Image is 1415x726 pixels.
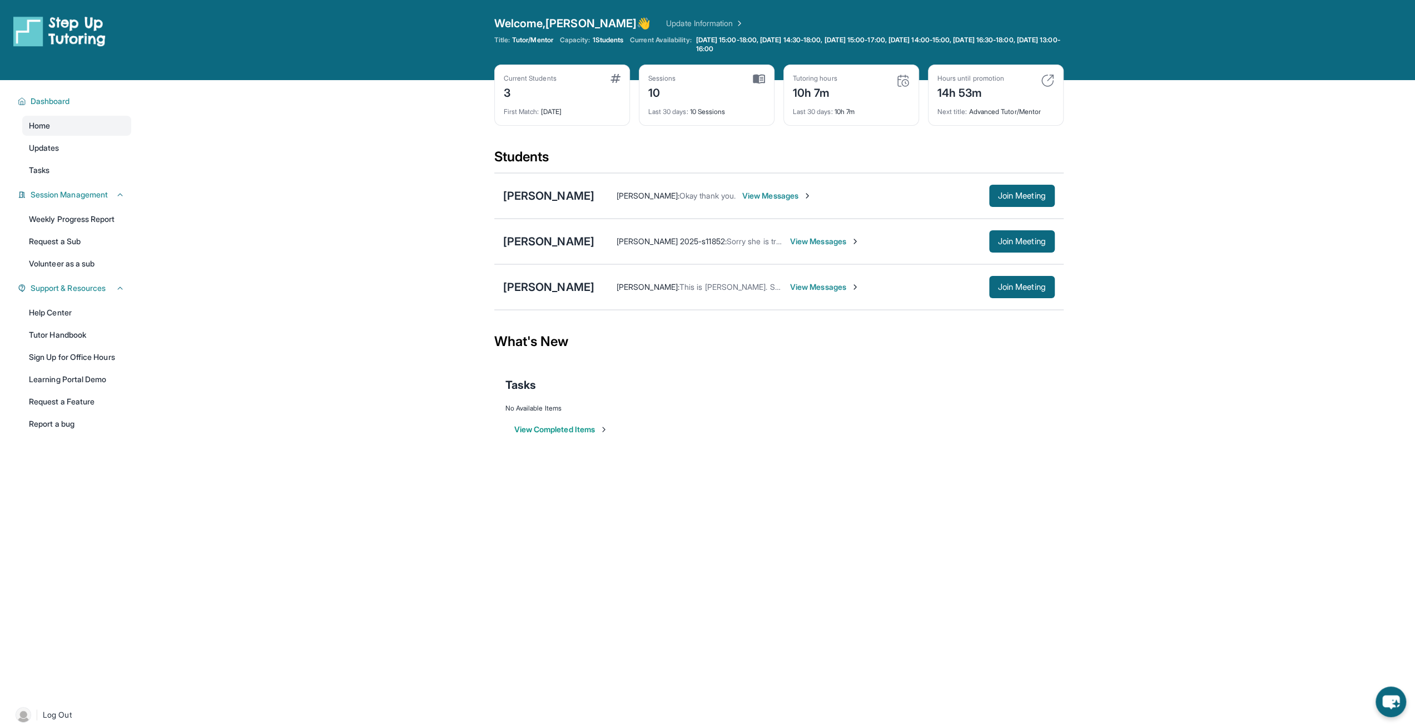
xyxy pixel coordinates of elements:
span: Dashboard [31,96,70,107]
a: Updates [22,138,131,158]
button: Session Management [26,189,125,200]
div: [DATE] [504,101,620,116]
img: card [610,74,620,83]
div: 3 [504,83,557,101]
div: Hours until promotion [937,74,1004,83]
span: Log Out [43,709,72,720]
button: chat-button [1376,687,1406,717]
span: Last 30 days : [793,107,833,116]
a: Request a Feature [22,392,131,412]
img: card [1041,74,1054,87]
img: Chevron Right [733,18,744,29]
span: Join Meeting [998,284,1046,290]
span: Last 30 days : [648,107,688,116]
div: Current Students [504,74,557,83]
button: View Completed Items [514,424,608,435]
div: 14h 53m [937,83,1004,101]
div: Students [494,148,1064,172]
span: View Messages [742,190,812,201]
span: Join Meeting [998,238,1046,245]
span: Join Meeting [998,192,1046,199]
span: Tasks [29,165,49,176]
a: Tasks [22,160,131,180]
button: Dashboard [26,96,125,107]
button: Support & Resources [26,283,125,294]
span: First Match : [504,107,539,116]
a: Tutor Handbook [22,325,131,345]
span: [PERSON_NAME] : [617,282,679,292]
img: card [753,74,765,84]
button: Join Meeting [989,276,1055,298]
a: Help Center [22,303,131,323]
div: 10h 7m [793,101,910,116]
img: Chevron-Right [803,191,812,200]
a: Learning Portal Demo [22,369,131,389]
img: user-img [16,707,31,723]
div: Tutoring hours [793,74,837,83]
div: [PERSON_NAME] [503,234,594,249]
span: Tasks [505,377,536,393]
button: Join Meeting [989,230,1055,253]
div: What's New [494,317,1064,366]
img: card [896,74,910,87]
span: Home [29,120,50,131]
div: No Available Items [505,404,1052,413]
div: Advanced Tutor/Mentor [937,101,1054,116]
span: This is [PERSON_NAME]. She wanted to do it with you during tutoring [679,282,925,292]
span: Okay thank you. [679,191,736,200]
a: Sign Up for Office Hours [22,347,131,367]
span: Updates [29,142,59,154]
span: Sorry she is trying to log on now [727,236,841,246]
span: Next title : [937,107,967,116]
a: Weekly Progress Report [22,209,131,229]
span: Current Availability: [630,36,691,53]
div: 10 Sessions [648,101,765,116]
a: Report a bug [22,414,131,434]
div: 10 [648,83,676,101]
span: View Messages [790,236,860,247]
img: logo [13,16,106,47]
a: Home [22,116,131,136]
a: Volunteer as a sub [22,254,131,274]
a: Update Information [666,18,744,29]
span: [DATE] 15:00-18:00, [DATE] 14:30-18:00, [DATE] 15:00-17:00, [DATE] 14:00-15:00, [DATE] 16:30-18:0... [696,36,1061,53]
span: View Messages [790,281,860,293]
span: [PERSON_NAME] 2025-s11852 : [617,236,727,246]
span: [PERSON_NAME] : [617,191,679,200]
button: Join Meeting [989,185,1055,207]
span: Support & Resources [31,283,106,294]
img: Chevron-Right [851,237,860,246]
span: Session Management [31,189,108,200]
a: Request a Sub [22,231,131,251]
span: Tutor/Mentor [512,36,553,45]
div: [PERSON_NAME] [503,279,594,295]
span: | [36,708,38,722]
a: [DATE] 15:00-18:00, [DATE] 14:30-18:00, [DATE] 15:00-17:00, [DATE] 14:00-15:00, [DATE] 16:30-18:0... [694,36,1064,53]
span: 1 Students [592,36,623,45]
span: Capacity: [560,36,590,45]
span: Welcome, [PERSON_NAME] 👋 [494,16,651,31]
div: 10h 7m [793,83,837,101]
div: [PERSON_NAME] [503,188,594,204]
img: Chevron-Right [851,283,860,292]
span: Title: [494,36,510,45]
div: Sessions [648,74,676,83]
